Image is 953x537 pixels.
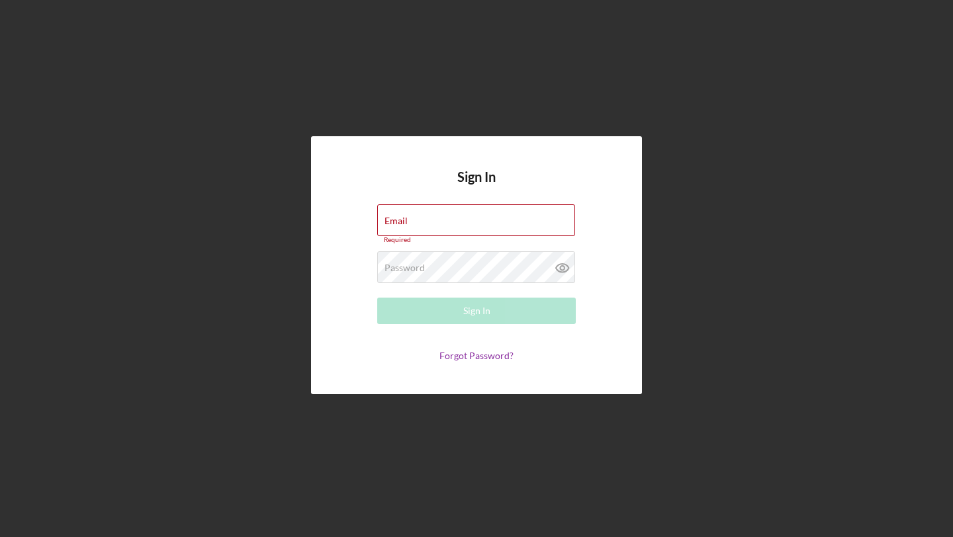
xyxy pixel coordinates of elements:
[377,298,576,324] button: Sign In
[385,216,408,226] label: Email
[463,298,490,324] div: Sign In
[385,263,425,273] label: Password
[457,169,496,204] h4: Sign In
[439,350,514,361] a: Forgot Password?
[377,236,576,244] div: Required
